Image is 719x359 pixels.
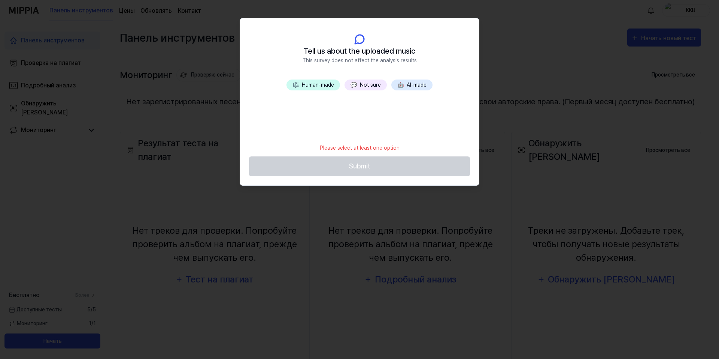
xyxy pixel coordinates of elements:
button: 🤖AI-made [391,80,433,90]
button: 💬Not sure [345,80,387,90]
span: 🎼 [292,82,299,88]
span: 🤖 [397,82,404,88]
span: This survey does not affect the analysis results [303,57,417,65]
div: Please select at least one option [315,140,404,156]
span: Tell us about the uploaded music [304,45,415,57]
button: 🎼Human-made [286,80,340,90]
span: 💬 [351,82,357,88]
